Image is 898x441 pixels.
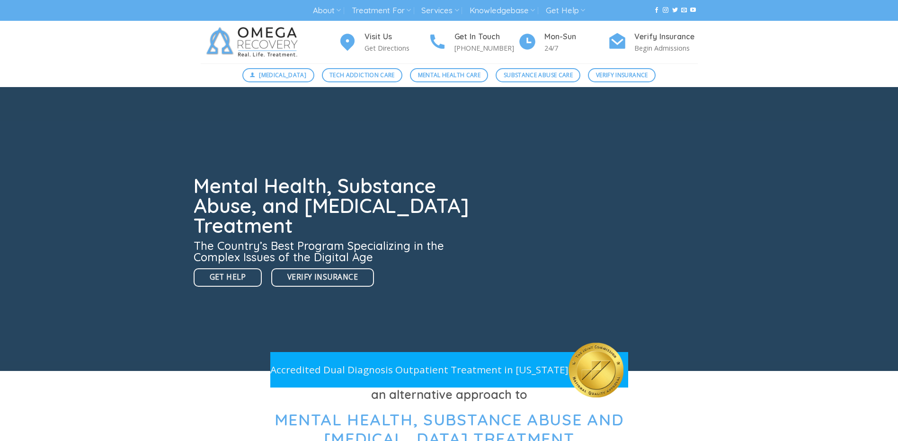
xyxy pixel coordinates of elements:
h1: Mental Health, Substance Abuse, and [MEDICAL_DATA] Treatment [194,176,475,236]
a: Visit Us Get Directions [338,31,428,54]
p: Get Directions [365,43,428,53]
a: [MEDICAL_DATA] [242,68,314,82]
p: Accredited Dual Diagnosis Outpatient Treatment in [US_STATE] [270,362,569,378]
a: Follow on YouTube [690,7,696,14]
a: Substance Abuse Care [496,68,580,82]
img: Omega Recovery [201,21,307,63]
a: Verify Insurance Begin Admissions [608,31,698,54]
a: Follow on Facebook [654,7,659,14]
a: Get In Touch [PHONE_NUMBER] [428,31,518,54]
span: Verify Insurance [596,71,648,79]
h4: Mon-Sun [544,31,608,43]
span: Substance Abuse Care [504,71,573,79]
a: Treatment For [352,2,411,19]
h4: Get In Touch [454,31,518,43]
a: Follow on Instagram [663,7,668,14]
a: Tech Addiction Care [322,68,403,82]
h4: Verify Insurance [634,31,698,43]
a: Services [421,2,459,19]
span: Verify Insurance [287,271,358,283]
span: [MEDICAL_DATA] [259,71,306,79]
a: Verify Insurance [588,68,656,82]
span: Tech Addiction Care [329,71,395,79]
a: Get Help [194,268,262,287]
a: Knowledgebase [470,2,535,19]
h4: Visit Us [365,31,428,43]
p: 24/7 [544,43,608,53]
a: Get Help [546,2,585,19]
span: Get Help [210,271,246,283]
a: About [313,2,341,19]
p: [PHONE_NUMBER] [454,43,518,53]
span: Mental Health Care [418,71,480,79]
a: Mental Health Care [410,68,488,82]
a: Follow on Twitter [672,7,678,14]
a: Verify Insurance [271,268,374,287]
h3: The Country’s Best Program Specializing in the Complex Issues of the Digital Age [194,240,475,263]
p: Begin Admissions [634,43,698,53]
h3: an alternative approach to [201,385,698,404]
a: Send us an email [681,7,687,14]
